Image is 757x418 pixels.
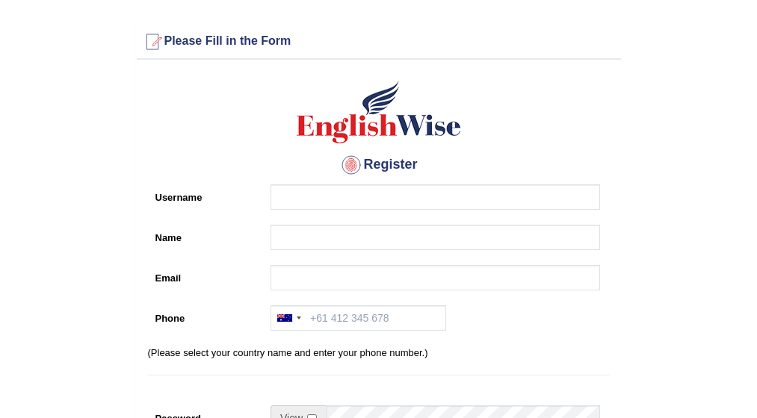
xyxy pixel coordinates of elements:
[271,305,446,331] input: +61 412 345 678
[148,153,610,177] h4: Register
[148,305,264,325] label: Phone
[148,225,264,245] label: Name
[148,265,264,285] label: Email
[271,306,306,330] div: Australia: +61
[140,30,617,54] h3: Please Fill in the Form
[148,346,610,360] p: (Please select your country name and enter your phone number.)
[294,78,464,146] img: Logo of English Wise create a new account for intelligent practice with AI
[148,184,264,205] label: Username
